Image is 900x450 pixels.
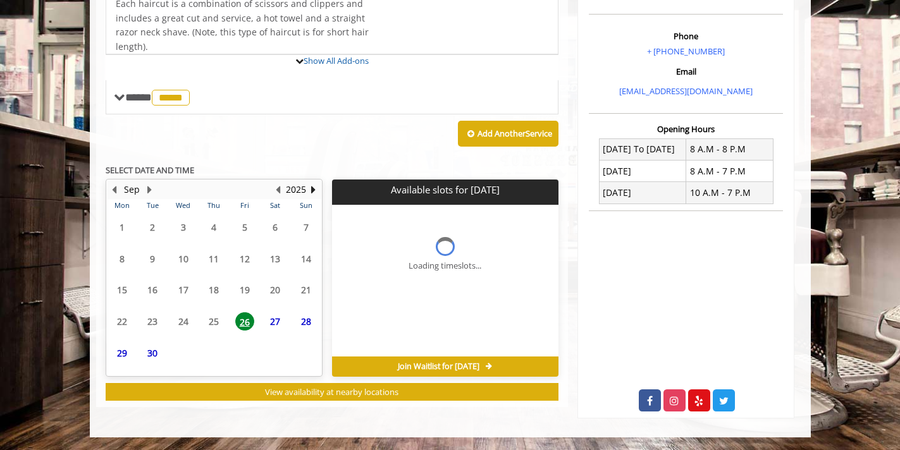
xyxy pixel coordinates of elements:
td: [DATE] To [DATE] [599,138,686,160]
th: Wed [168,199,198,212]
span: 26 [235,312,254,331]
a: [EMAIL_ADDRESS][DOMAIN_NAME] [619,85,753,97]
h3: Email [592,67,780,76]
td: Select day30 [137,337,168,368]
h3: Opening Hours [589,125,783,133]
button: Sep [124,183,140,197]
td: Select day27 [260,306,290,337]
button: View availability at nearby locations [106,383,559,401]
th: Sat [260,199,290,212]
span: 29 [113,344,132,362]
button: 2025 [286,183,306,197]
b: Add Another Service [478,128,552,139]
th: Thu [199,199,229,212]
span: Join Waitlist for [DATE] [398,362,479,372]
button: Next Month [145,183,155,197]
td: Select day26 [229,306,259,337]
div: Loading timeslots... [409,259,481,272]
a: Show All Add-ons [304,55,369,66]
td: Select day29 [107,337,137,368]
span: View availability at nearby locations [265,386,398,398]
button: Next Year [309,183,319,197]
span: 28 [297,312,316,331]
th: Sun [290,199,321,212]
span: 30 [143,344,162,362]
div: The Made Man Haircut Add-onS [106,54,559,55]
button: Previous Month [109,183,120,197]
p: Available slots for [DATE] [337,185,553,195]
th: Mon [107,199,137,212]
td: [DATE] [599,161,686,182]
th: Tue [137,199,168,212]
td: Select day28 [290,306,321,337]
th: Fri [229,199,259,212]
td: 10 A.M - 7 P.M [686,182,774,204]
td: 8 A.M - 7 P.M [686,161,774,182]
span: 27 [266,312,285,331]
h3: Phone [592,32,780,40]
td: [DATE] [599,182,686,204]
a: + [PHONE_NUMBER] [647,46,725,57]
b: SELECT DATE AND TIME [106,164,194,176]
button: Previous Year [273,183,283,197]
button: Add AnotherService [458,121,558,147]
td: 8 A.M - 8 P.M [686,138,774,160]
